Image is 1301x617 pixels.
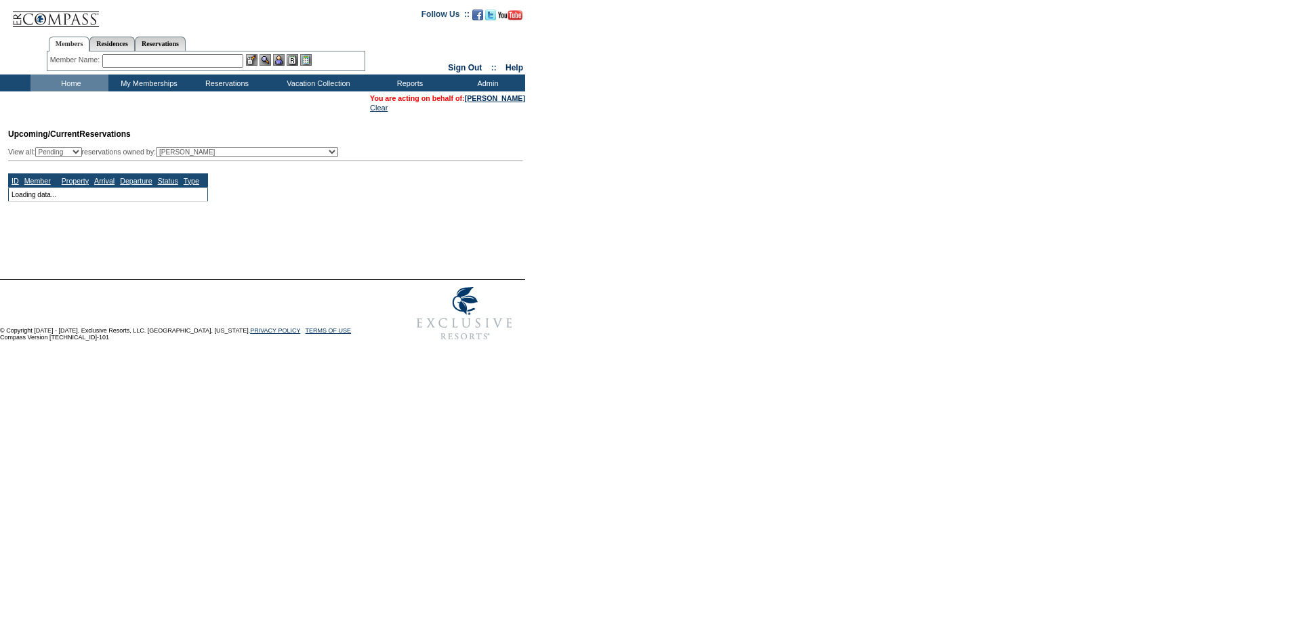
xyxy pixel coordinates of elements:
a: [PERSON_NAME] [465,94,525,102]
div: Member Name: [50,54,102,66]
a: Follow us on Twitter [485,14,496,22]
a: Departure [120,177,152,185]
td: Loading data... [9,188,208,201]
img: View [260,54,271,66]
a: ID [12,177,19,185]
td: Follow Us :: [421,8,470,24]
img: Become our fan on Facebook [472,9,483,20]
a: Reservations [135,37,186,51]
td: Vacation Collection [264,75,369,91]
img: Follow us on Twitter [485,9,496,20]
span: You are acting on behalf of: [370,94,525,102]
img: b_edit.gif [246,54,257,66]
a: PRIVACY POLICY [250,327,300,334]
img: Subscribe to our YouTube Channel [498,10,522,20]
img: Reservations [287,54,298,66]
a: Become our fan on Facebook [472,14,483,22]
a: TERMS OF USE [306,327,352,334]
td: Admin [447,75,525,91]
a: Sign Out [448,63,482,72]
span: :: [491,63,497,72]
a: Arrival [94,177,115,185]
a: Residences [89,37,135,51]
img: Exclusive Resorts [404,280,525,347]
a: Subscribe to our YouTube Channel [498,14,522,22]
a: Members [49,37,90,51]
span: Reservations [8,129,131,139]
td: My Memberships [108,75,186,91]
a: Member [24,177,51,185]
div: View all: reservations owned by: [8,147,344,157]
a: Property [62,177,89,185]
img: Impersonate [273,54,285,66]
a: Status [158,177,178,185]
td: Home [30,75,108,91]
td: Reports [369,75,447,91]
a: Help [505,63,523,72]
img: b_calculator.gif [300,54,312,66]
td: Reservations [186,75,264,91]
span: Upcoming/Current [8,129,79,139]
a: Clear [370,104,388,112]
a: Type [184,177,199,185]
